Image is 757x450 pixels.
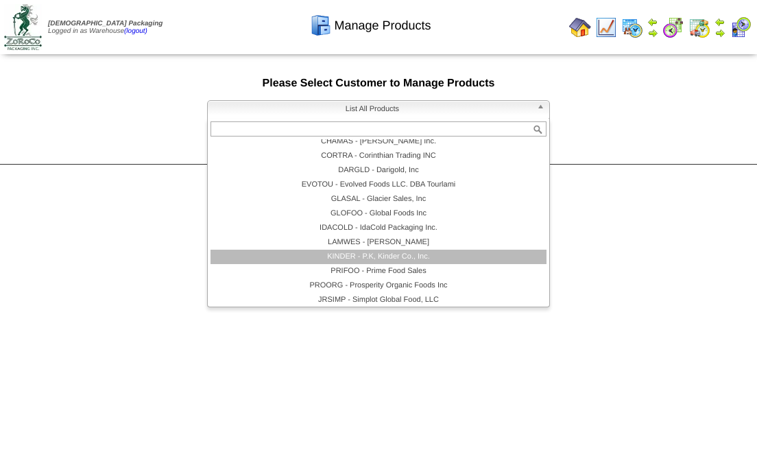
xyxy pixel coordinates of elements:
[211,221,546,235] li: IDACOLD - IdaCold Packaging Inc.
[48,20,163,35] span: Logged in as Warehouse
[662,16,684,38] img: calendarblend.gif
[595,16,617,38] img: line_graph.gif
[211,206,546,221] li: GLOFOO - Global Foods Inc
[211,149,546,163] li: CORTRA - Corinthian Trading INC
[730,16,752,38] img: calendarcustomer.gif
[211,178,546,192] li: EVOTOU - Evolved Foods LLC. DBA Tourlami
[213,101,531,117] span: List All Products
[211,134,546,149] li: CHAMAS - [PERSON_NAME] Inc.
[714,27,725,38] img: arrowright.gif
[334,19,431,33] span: Manage Products
[310,14,332,36] img: cabinet.gif
[211,264,546,279] li: PRIFOO - Prime Food Sales
[647,27,658,38] img: arrowright.gif
[263,78,495,89] span: Please Select Customer to Manage Products
[621,16,643,38] img: calendarprod.gif
[688,16,710,38] img: calendarinout.gif
[211,279,546,293] li: PROORG - Prosperity Organic Foods Inc
[124,27,147,35] a: (logout)
[211,235,546,250] li: LAMWES - [PERSON_NAME]
[211,192,546,206] li: GLASAL - Glacier Sales, Inc
[48,20,163,27] span: [DEMOGRAPHIC_DATA] Packaging
[211,250,546,264] li: KINDER - P.K, Kinder Co., Inc.
[211,293,546,307] li: JRSIMP - Simplot Global Food, LLC
[211,163,546,178] li: DARGLD - Darigold, Inc
[4,4,42,50] img: zoroco-logo-small.webp
[647,16,658,27] img: arrowleft.gif
[714,16,725,27] img: arrowleft.gif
